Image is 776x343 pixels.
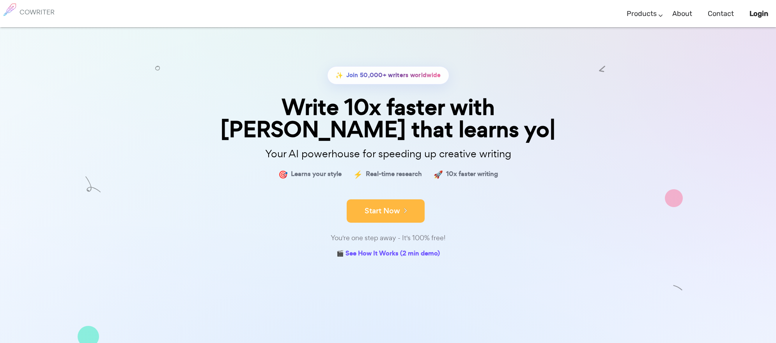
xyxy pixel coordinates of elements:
a: Products [627,2,657,25]
p: Your AI powerhouse for speeding up creative writing [193,146,583,162]
span: 🎯 [278,169,288,180]
a: 🎬 See How It Works (2 min demo) [337,248,440,260]
img: shape [85,177,101,193]
span: Learns your style [291,169,342,180]
div: You're one step away - It's 100% free! [193,232,583,244]
span: 🚀 [434,169,443,180]
span: ✨ [335,70,343,81]
span: Join 50,000+ writers worldwide [346,70,441,81]
img: shape [665,189,683,207]
img: shape [673,283,683,293]
b: Login [749,9,768,18]
h6: COWRITER [19,9,55,16]
span: ⚡ [353,169,363,180]
a: Contact [708,2,734,25]
a: Login [749,2,768,25]
img: shape [155,65,160,70]
button: Start Now [347,199,425,223]
span: Real-time research [366,169,422,180]
img: shape [599,65,605,72]
span: 10x faster writing [446,169,498,180]
a: About [672,2,692,25]
div: Write 10x faster with [PERSON_NAME] that learns yo [193,96,583,141]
